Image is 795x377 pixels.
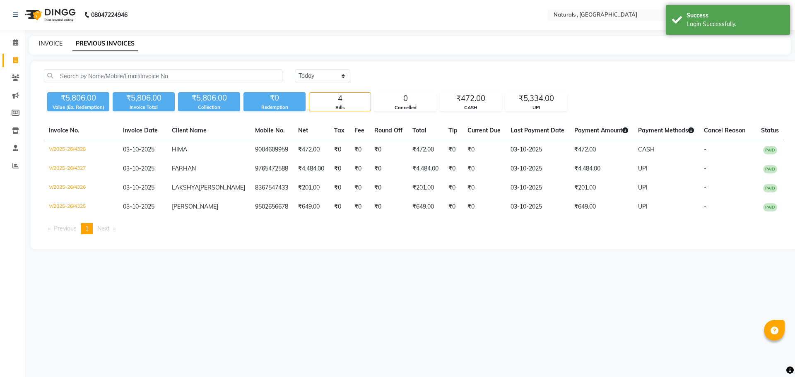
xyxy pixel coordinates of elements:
[172,184,199,191] span: LAKSHYA
[412,127,426,134] span: Total
[329,140,349,160] td: ₹0
[511,127,564,134] span: Last Payment Date
[293,140,329,160] td: ₹472.00
[123,127,158,134] span: Invoice Date
[440,93,501,104] div: ₹472.00
[443,178,463,197] td: ₹0
[443,197,463,216] td: ₹0
[255,127,285,134] span: Mobile No.
[199,184,245,191] span: [PERSON_NAME]
[44,197,118,216] td: V/2025-26/4325
[349,140,369,160] td: ₹0
[704,184,706,191] span: -
[704,146,706,153] span: -
[569,159,633,178] td: ₹4,484.00
[638,165,648,172] span: UPI
[463,140,506,160] td: ₹0
[440,104,501,111] div: CASH
[293,178,329,197] td: ₹201.00
[123,165,154,172] span: 03-10-2025
[309,93,371,104] div: 4
[49,127,79,134] span: Invoice No.
[172,165,196,172] span: FARHAN
[250,178,293,197] td: 8367547433
[407,197,443,216] td: ₹649.00
[569,178,633,197] td: ₹201.00
[298,127,308,134] span: Net
[172,127,207,134] span: Client Name
[467,127,501,134] span: Current Due
[369,197,407,216] td: ₹0
[407,140,443,160] td: ₹472.00
[243,92,306,104] div: ₹0
[506,159,569,178] td: 03-10-2025
[123,203,154,210] span: 03-10-2025
[349,159,369,178] td: ₹0
[506,178,569,197] td: 03-10-2025
[704,203,706,210] span: -
[44,178,118,197] td: V/2025-26/4326
[638,127,694,134] span: Payment Methods
[374,127,402,134] span: Round Off
[407,159,443,178] td: ₹4,484.00
[85,225,89,232] span: 1
[172,146,187,153] span: HIMA
[704,127,745,134] span: Cancel Reason
[369,178,407,197] td: ₹0
[704,165,706,172] span: -
[250,159,293,178] td: 9765472588
[763,165,777,173] span: PAID
[309,104,371,111] div: Bills
[463,159,506,178] td: ₹0
[407,178,443,197] td: ₹201.00
[349,197,369,216] td: ₹0
[123,146,154,153] span: 03-10-2025
[687,11,784,20] div: Success
[329,197,349,216] td: ₹0
[574,127,628,134] span: Payment Amount
[638,184,648,191] span: UPI
[463,197,506,216] td: ₹0
[569,140,633,160] td: ₹472.00
[349,178,369,197] td: ₹0
[506,140,569,160] td: 03-10-2025
[369,159,407,178] td: ₹0
[44,223,784,234] nav: Pagination
[761,127,779,134] span: Status
[443,140,463,160] td: ₹0
[375,104,436,111] div: Cancelled
[375,93,436,104] div: 0
[39,40,63,47] a: INVOICE
[178,92,240,104] div: ₹5,806.00
[448,127,458,134] span: Tip
[91,3,128,26] b: 08047224946
[293,159,329,178] td: ₹4,484.00
[113,92,175,104] div: ₹5,806.00
[506,93,567,104] div: ₹5,334.00
[123,184,154,191] span: 03-10-2025
[178,104,240,111] div: Collection
[172,203,218,210] span: [PERSON_NAME]
[72,36,138,51] a: PREVIOUS INVOICES
[506,197,569,216] td: 03-10-2025
[250,197,293,216] td: 9502656678
[638,146,655,153] span: CASH
[243,104,306,111] div: Redemption
[44,70,282,82] input: Search by Name/Mobile/Email/Invoice No
[763,146,777,154] span: PAID
[44,140,118,160] td: V/2025-26/4328
[354,127,364,134] span: Fee
[47,104,109,111] div: Value (Ex. Redemption)
[54,225,77,232] span: Previous
[113,104,175,111] div: Invoice Total
[443,159,463,178] td: ₹0
[569,197,633,216] td: ₹649.00
[97,225,110,232] span: Next
[506,104,567,111] div: UPI
[687,20,784,29] div: Login Successfully.
[329,178,349,197] td: ₹0
[463,178,506,197] td: ₹0
[47,92,109,104] div: ₹5,806.00
[334,127,344,134] span: Tax
[763,203,777,211] span: PAID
